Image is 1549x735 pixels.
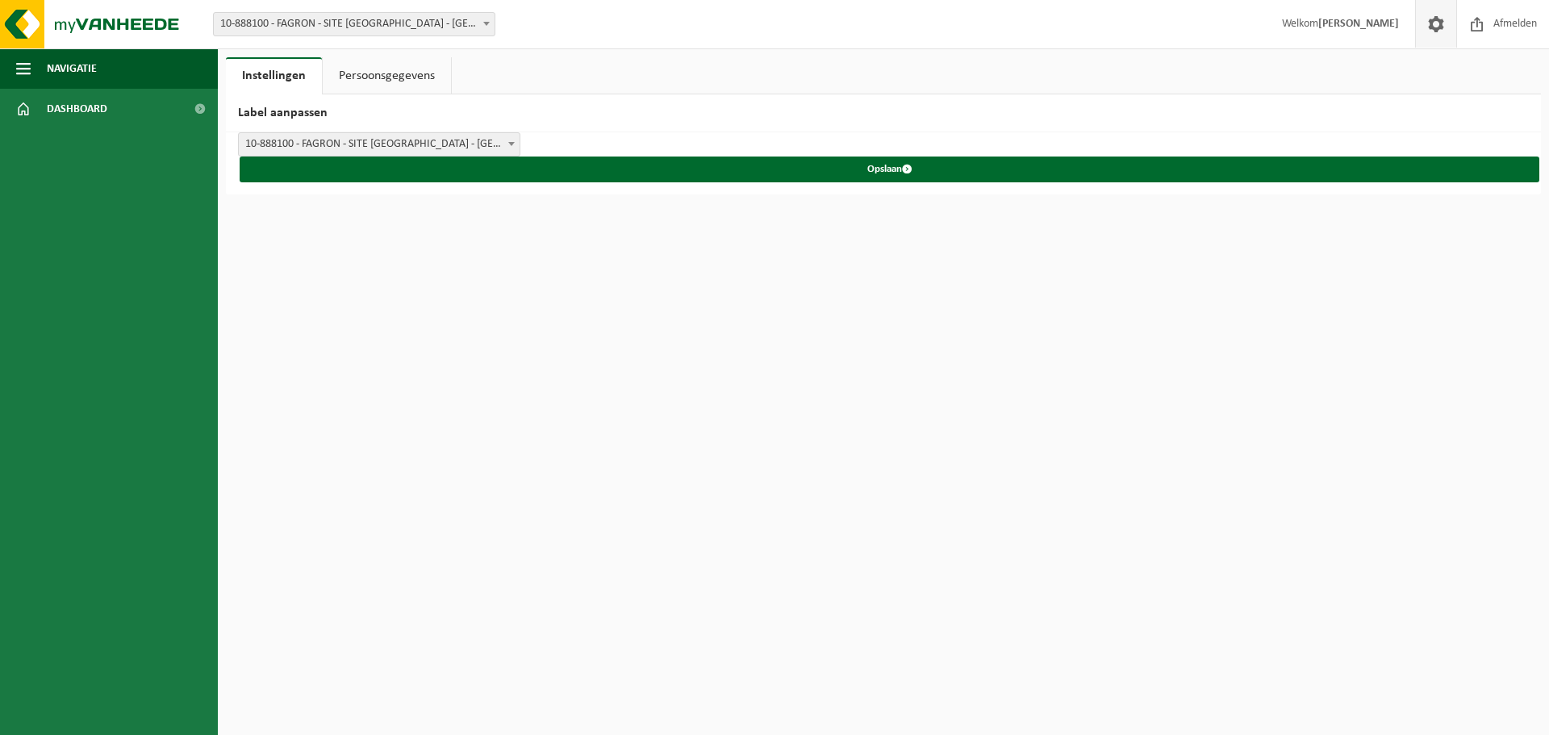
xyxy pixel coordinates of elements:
[47,89,107,129] span: Dashboard
[238,132,520,157] span: 10-888100 - FAGRON - SITE BORNEM - BORNEM
[323,57,451,94] a: Persoonsgegevens
[47,48,97,89] span: Navigatie
[240,157,1539,182] button: Opslaan
[1318,18,1399,30] strong: [PERSON_NAME]
[239,133,520,156] span: 10-888100 - FAGRON - SITE BORNEM - BORNEM
[214,13,495,35] span: 10-888100 - FAGRON - SITE BORNEM - BORNEM
[213,12,495,36] span: 10-888100 - FAGRON - SITE BORNEM - BORNEM
[226,94,1541,132] h2: Label aanpassen
[226,57,322,94] a: Instellingen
